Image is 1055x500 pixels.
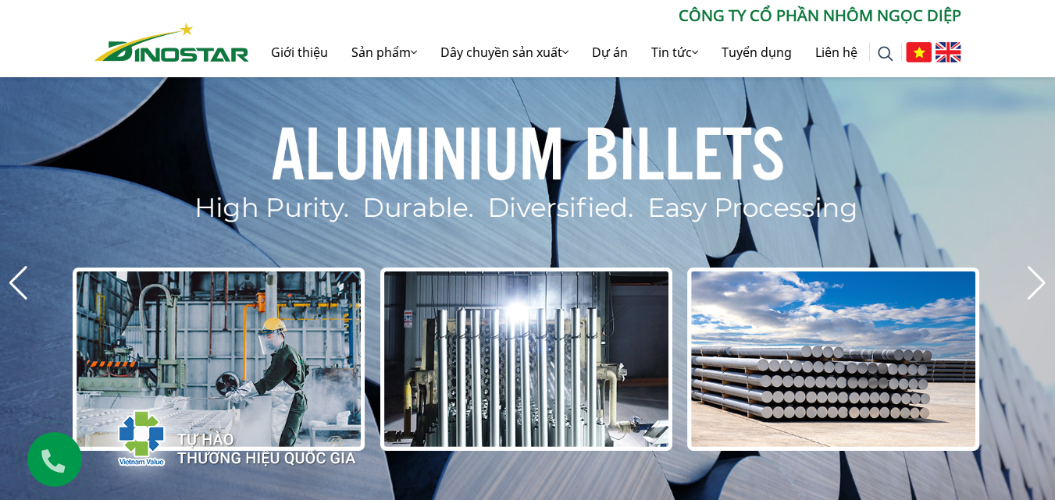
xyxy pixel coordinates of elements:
img: English [936,42,961,62]
img: Tiếng Việt [906,42,932,62]
a: Dự án [580,27,640,77]
img: thqg [71,381,358,488]
div: Previous slide [8,266,29,300]
a: Tuyển dụng [710,27,804,77]
img: search [878,46,893,62]
a: Giới thiệu [259,27,340,77]
a: Tin tức [640,27,710,77]
a: Sản phẩm [340,27,429,77]
img: Nhôm Dinostar [94,23,249,62]
a: Dây chuyền sản xuất [429,27,580,77]
a: Nhôm Dinostar [94,20,249,61]
p: CÔNG TY CỔ PHẦN NHÔM NGỌC DIỆP [249,4,961,27]
a: Liên hệ [804,27,869,77]
div: Next slide [1026,266,1047,300]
